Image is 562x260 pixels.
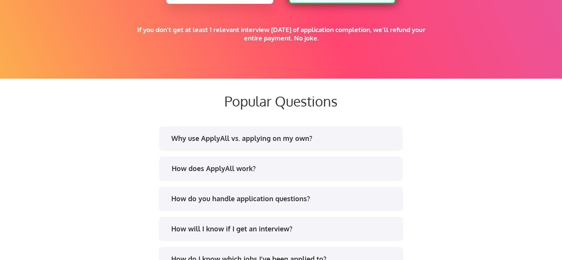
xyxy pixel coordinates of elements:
div: Popular Questions [97,93,465,109]
div: How do you handle application questions? [171,194,396,203]
div: How will I know if I get an interview? [171,224,396,234]
div: If you don't get at least 1 relevant interview [DATE] of application completion, we'll refund you... [133,26,430,42]
div: Why use ApplyAll vs. applying on my own? [171,134,396,143]
div: How does ApplyAll work? [172,164,396,173]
